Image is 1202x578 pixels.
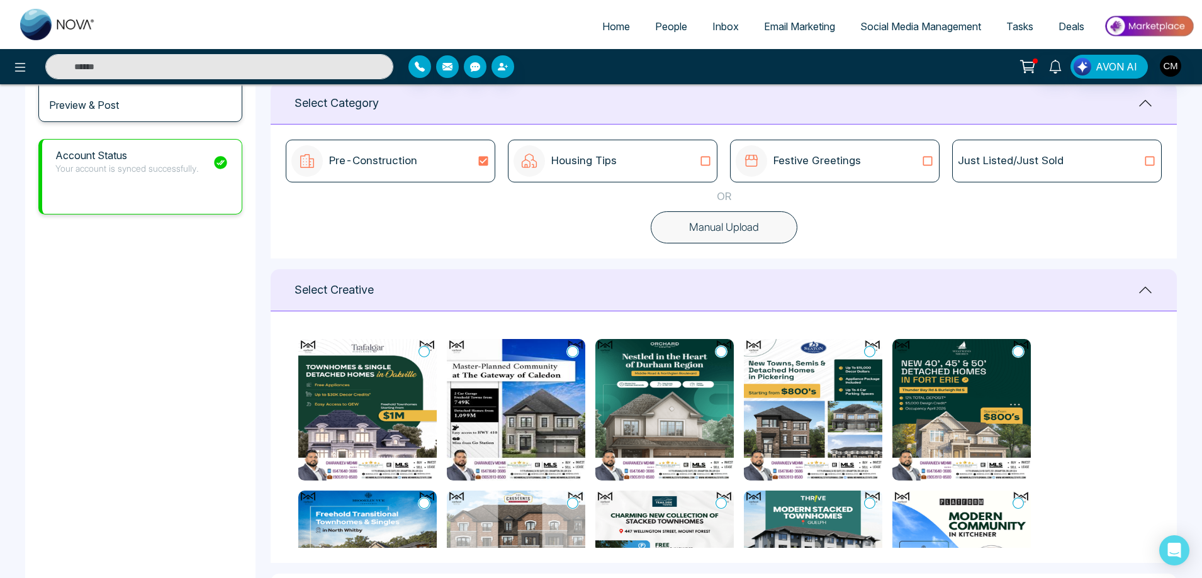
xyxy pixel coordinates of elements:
[1046,14,1097,38] a: Deals
[1096,59,1137,74] span: AVON AI
[958,153,1064,169] p: Just Listed/Just Sold
[49,99,119,111] h3: Preview & Post
[551,153,617,169] p: Housing Tips
[700,14,751,38] a: Inbox
[295,96,379,110] h1: Select Category
[602,20,630,33] span: Home
[848,14,994,38] a: Social Media Management
[55,150,199,162] h1: Account Status
[651,211,797,244] button: Manual Upload
[773,153,861,169] p: Festive Greetings
[994,14,1046,38] a: Tasks
[1074,58,1091,75] img: Lead Flow
[1160,55,1181,77] img: User Avatar
[20,9,96,40] img: Nova CRM Logo
[643,14,700,38] a: People
[764,20,835,33] span: Email Marketing
[291,145,323,177] img: icon
[751,14,848,38] a: Email Marketing
[892,339,1031,481] img: Westwind Shores (3).png
[712,20,739,33] span: Inbox
[298,339,437,481] img: Trafalgar Highlands (4).png
[860,20,981,33] span: Social Media Management
[744,339,882,481] img: Seaton Winding Woods, a beautiful collection of Freehold Towns, Semis, and Detached Homes in Pick...
[1006,20,1033,33] span: Tasks
[295,283,374,297] h1: Select Creative
[1070,55,1148,79] button: AVON AI
[514,145,545,177] img: icon
[1159,535,1189,565] div: Open Intercom Messenger
[655,20,687,33] span: People
[329,153,417,169] p: Pre-Construction
[717,189,731,205] p: OR
[1059,20,1084,33] span: Deals
[595,339,734,481] img: Step into Orchard South (3).png
[55,162,199,175] p: Your account is synced successfully.
[736,145,767,177] img: icon
[1103,12,1194,40] img: Market-place.gif
[590,14,643,38] a: Home
[447,339,585,481] img: Crown of Caledon.jpeg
